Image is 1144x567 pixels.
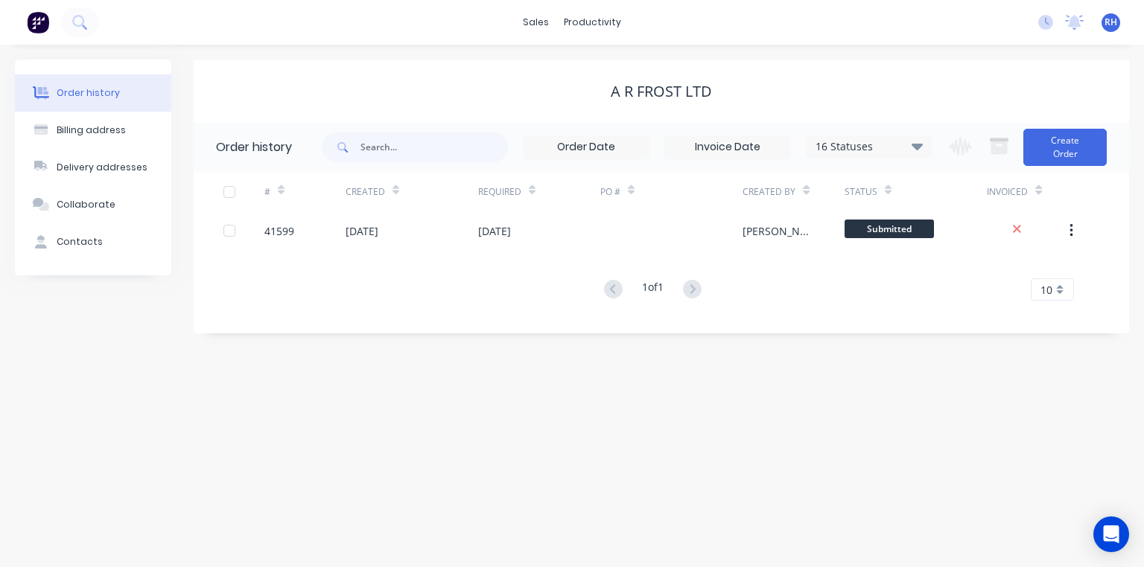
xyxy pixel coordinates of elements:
[807,138,932,155] div: 16 Statuses
[346,223,378,239] div: [DATE]
[1105,16,1117,29] span: RH
[611,83,712,100] div: A R Frost LTD
[556,11,629,33] div: productivity
[15,223,171,260] button: Contacts
[600,171,743,212] div: PO #
[1093,516,1129,552] div: Open Intercom Messenger
[845,171,987,212] div: Status
[15,74,171,112] button: Order history
[478,171,600,212] div: Required
[264,171,346,212] div: #
[1023,129,1107,166] button: Create Order
[642,279,664,301] div: 1 of 1
[57,198,115,211] div: Collaborate
[346,185,385,199] div: Created
[743,223,815,239] div: [PERSON_NAME]
[600,185,620,199] div: PO #
[57,235,103,249] div: Contacts
[478,185,521,199] div: Required
[987,171,1068,212] div: Invoiced
[15,149,171,186] button: Delivery addresses
[264,185,270,199] div: #
[515,11,556,33] div: sales
[845,185,877,199] div: Status
[987,185,1028,199] div: Invoiced
[264,223,294,239] div: 41599
[346,171,478,212] div: Created
[57,86,120,100] div: Order history
[216,138,292,156] div: Order history
[27,11,49,33] img: Factory
[478,223,511,239] div: [DATE]
[15,112,171,149] button: Billing address
[360,132,508,162] input: Search...
[57,124,126,137] div: Billing address
[665,136,790,158] input: Invoice Date
[15,186,171,223] button: Collaborate
[743,171,845,212] div: Created By
[1040,282,1052,298] span: 10
[57,161,147,174] div: Delivery addresses
[845,220,934,238] span: Submitted
[743,185,795,199] div: Created By
[524,136,649,158] input: Order Date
